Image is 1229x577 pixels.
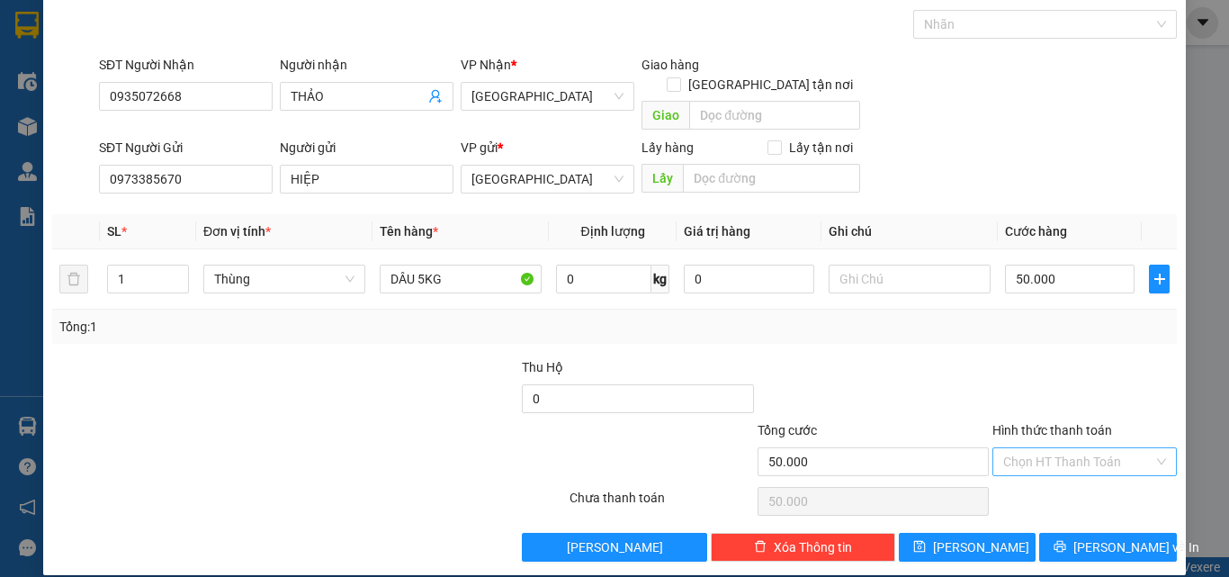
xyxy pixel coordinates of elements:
[124,100,137,113] span: environment
[829,265,991,293] input: Ghi Chú
[471,83,623,110] span: Đà Nẵng
[461,138,634,158] div: VP gửi
[59,317,476,337] div: Tổng: 1
[641,164,683,193] span: Lấy
[214,266,354,293] span: Thùng
[567,537,663,557] span: [PERSON_NAME]
[99,138,273,158] div: SĐT Người Gửi
[754,540,767,554] span: delete
[684,224,750,239] span: Giá trị hàng
[107,224,121,239] span: SL
[124,77,239,96] li: VP [PERSON_NAME]
[1150,272,1169,286] span: plus
[683,164,860,193] input: Dọc đường
[711,533,895,562] button: deleteXóa Thông tin
[992,423,1112,437] label: Hình thức thanh toán
[522,533,706,562] button: [PERSON_NAME]
[821,214,998,249] th: Ghi chú
[782,138,860,158] span: Lấy tận nơi
[641,101,689,130] span: Giao
[1054,540,1066,554] span: printer
[1149,265,1170,293] button: plus
[522,360,563,374] span: Thu Hộ
[99,55,273,75] div: SĐT Người Nhận
[568,488,756,519] div: Chưa thanh toán
[899,533,1036,562] button: save[PERSON_NAME]
[580,224,644,239] span: Định lượng
[641,140,694,155] span: Lấy hàng
[689,101,860,130] input: Dọc đường
[933,537,1029,557] span: [PERSON_NAME]
[684,265,813,293] input: 0
[280,138,453,158] div: Người gửi
[471,166,623,193] span: Đà Lạt
[428,89,443,104] span: user-add
[641,58,699,72] span: Giao hàng
[681,75,860,95] span: [GEOGRAPHIC_DATA] tận nơi
[9,9,261,43] li: Thanh Thuỷ
[1005,224,1067,239] span: Cước hàng
[1039,533,1177,562] button: printer[PERSON_NAME] và In
[139,99,236,113] b: [PERSON_NAME]
[280,55,453,75] div: Người nhận
[203,224,271,239] span: Đơn vị tính
[758,423,817,437] span: Tổng cước
[380,224,438,239] span: Tên hàng
[1073,537,1199,557] span: [PERSON_NAME] và In
[9,77,124,136] li: VP [GEOGRAPHIC_DATA]
[651,265,669,293] span: kg
[774,537,852,557] span: Xóa Thông tin
[461,58,511,72] span: VP Nhận
[59,265,88,293] button: delete
[913,540,926,554] span: save
[380,265,542,293] input: VD: Bàn, Ghế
